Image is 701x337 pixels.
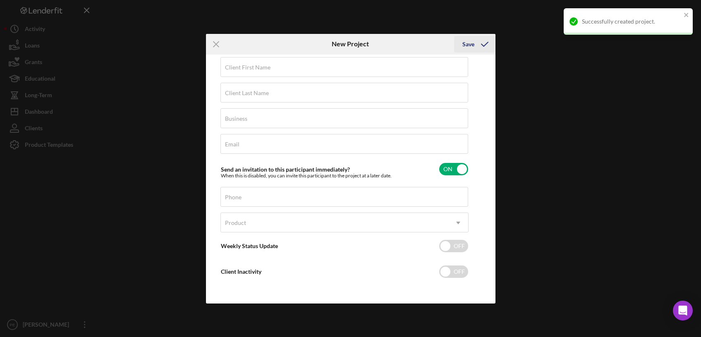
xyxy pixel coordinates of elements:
[454,36,495,53] button: Save
[332,40,369,48] h6: New Project
[225,90,269,96] label: Client Last Name
[221,166,350,173] label: Send an invitation to this participant immediately?
[225,194,242,201] label: Phone
[225,115,247,122] label: Business
[684,12,689,19] button: close
[673,301,693,320] div: Open Intercom Messenger
[221,268,261,275] label: Client Inactivity
[462,36,474,53] div: Save
[225,141,239,148] label: Email
[221,173,392,179] div: When this is disabled, you can invite this participant to the project at a later date.
[225,220,246,226] div: Product
[225,64,270,71] label: Client First Name
[582,18,681,25] div: Successfully created project.
[221,242,278,249] label: Weekly Status Update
